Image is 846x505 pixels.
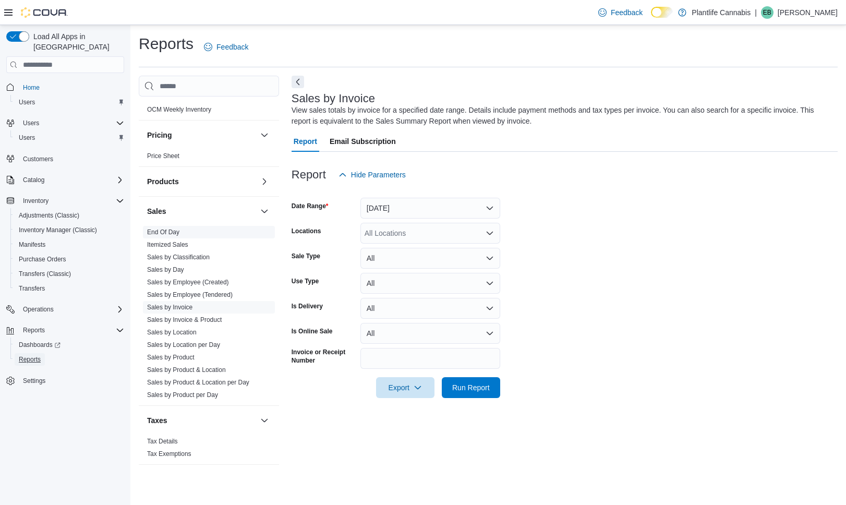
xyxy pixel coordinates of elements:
h3: Pricing [147,130,172,140]
nav: Complex example [6,75,124,415]
div: Pricing [139,150,279,166]
span: Manifests [15,238,124,251]
button: Inventory [19,195,53,207]
span: Transfers (Classic) [15,268,124,280]
a: End Of Day [147,229,179,236]
span: Customers [23,155,53,163]
span: Adjustments (Classic) [15,209,124,222]
span: Transfers [19,284,45,293]
button: All [360,273,500,294]
button: Reports [10,352,128,367]
button: Reports [19,324,49,336]
span: OCM Weekly Inventory [147,105,211,114]
a: Sales by Employee (Created) [147,279,229,286]
button: Hide Parameters [334,164,410,185]
span: Feedback [611,7,643,18]
span: Sales by Employee (Created) [147,278,229,286]
p: [PERSON_NAME] [778,6,838,19]
button: Taxes [258,414,271,427]
label: Is Delivery [292,302,323,310]
a: Inventory Manager (Classic) [15,224,101,236]
span: Feedback [216,42,248,52]
h3: Taxes [147,415,167,426]
a: Purchase Orders [15,253,70,266]
span: Reports [15,353,124,366]
span: Sales by Product [147,353,195,362]
span: Users [15,96,124,109]
h3: Sales [147,206,166,217]
a: Sales by Product per Day [147,391,218,399]
span: End Of Day [147,228,179,236]
h3: Products [147,176,179,187]
span: Transfers (Classic) [19,270,71,278]
div: Sales [139,226,279,405]
span: Inventory Manager (Classic) [19,226,97,234]
span: Email Subscription [330,131,396,152]
a: Users [15,131,39,144]
a: Transfers (Classic) [15,268,75,280]
label: Use Type [292,277,319,285]
div: View sales totals by invoice for a specified date range. Details include payment methods and tax ... [292,105,832,127]
button: Taxes [147,415,256,426]
span: Users [19,98,35,106]
button: Users [2,116,128,130]
a: Sales by Employee (Tendered) [147,291,233,298]
button: All [360,298,500,319]
span: Sales by Product & Location [147,366,226,374]
span: Tax Details [147,437,178,446]
button: Settings [2,373,128,388]
a: Feedback [200,37,252,57]
span: Inventory [19,195,124,207]
div: OCM [139,103,279,120]
span: Sales by Location [147,328,197,336]
button: Users [10,95,128,110]
span: Users [15,131,124,144]
span: Catalog [23,176,44,184]
span: Inventory Manager (Classic) [15,224,124,236]
label: Date Range [292,202,329,210]
p: Plantlife Cannabis [692,6,751,19]
span: Reports [23,326,45,334]
span: Sales by Day [147,266,184,274]
span: Manifests [19,241,45,249]
button: Products [258,175,271,188]
span: Hide Parameters [351,170,406,180]
span: Catalog [19,174,124,186]
button: Transfers [10,281,128,296]
a: Tax Details [147,438,178,445]
span: Home [23,83,40,92]
button: Catalog [19,174,49,186]
span: Load All Apps in [GEOGRAPHIC_DATA] [29,31,124,52]
button: Home [2,79,128,94]
span: Purchase Orders [15,253,124,266]
a: Sales by Invoice [147,304,192,311]
a: Manifests [15,238,50,251]
span: Purchase Orders [19,255,66,263]
span: Settings [19,374,124,387]
a: Sales by Invoice & Product [147,316,222,323]
span: Itemized Sales [147,241,188,249]
button: Open list of options [486,229,494,237]
span: Customers [19,152,124,165]
span: Operations [19,303,124,316]
button: [DATE] [360,198,500,219]
span: Settings [23,377,45,385]
span: Adjustments (Classic) [19,211,79,220]
button: Products [147,176,256,187]
img: Cova [21,7,68,18]
button: All [360,248,500,269]
h3: Sales by Invoice [292,92,375,105]
a: OCM Weekly Inventory [147,106,211,113]
button: Operations [19,303,58,316]
span: Sales by Invoice [147,303,192,311]
button: Users [10,130,128,145]
button: Manifests [10,237,128,252]
span: Transfers [15,282,124,295]
button: Sales [258,205,271,218]
h1: Reports [139,33,194,54]
a: Tax Exemptions [147,450,191,458]
button: Catalog [2,173,128,187]
a: Dashboards [10,338,128,352]
button: Pricing [258,129,271,141]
